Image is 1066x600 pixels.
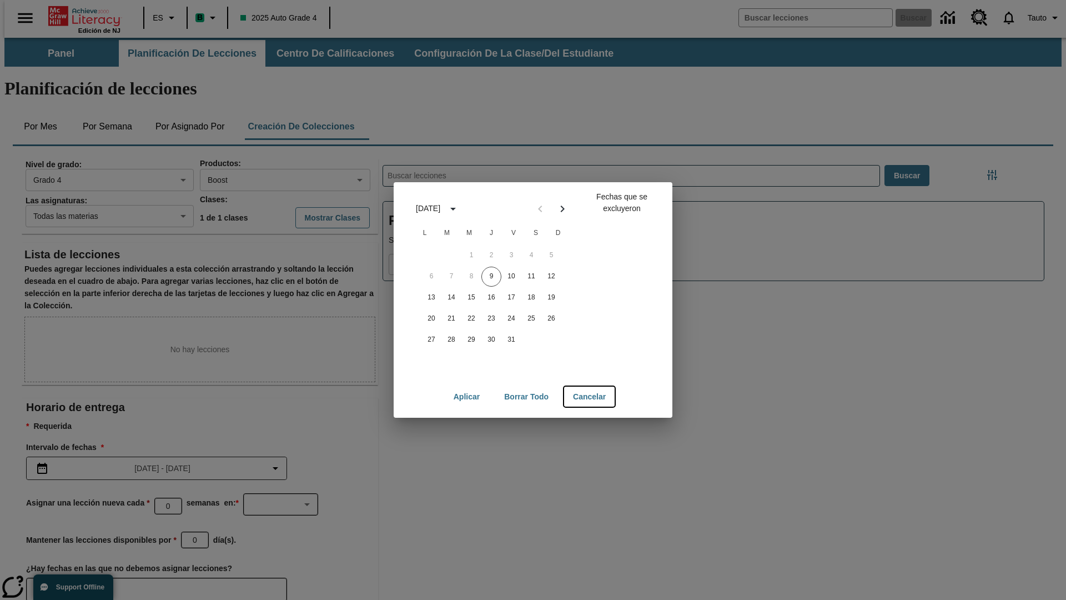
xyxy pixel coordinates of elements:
[441,330,461,350] button: 28
[521,288,541,308] button: 18
[521,309,541,329] button: 25
[501,267,521,287] button: 10
[421,330,441,350] button: 27
[551,198,574,220] button: Next month
[564,387,615,407] button: Cancelar
[541,288,561,308] button: 19
[461,330,481,350] button: 29
[541,309,561,329] button: 26
[461,288,481,308] button: 15
[481,309,501,329] button: 23
[504,222,524,244] span: viernes
[441,309,461,329] button: 21
[415,222,435,244] span: lunes
[459,222,479,244] span: miércoles
[421,309,441,329] button: 20
[421,288,441,308] button: 13
[541,267,561,287] button: 12
[416,203,440,214] div: [DATE]
[437,222,457,244] span: martes
[445,387,489,407] button: Aplicar
[501,330,521,350] button: 31
[548,222,568,244] span: domingo
[444,199,462,218] button: calendar view is open, switch to year view
[526,222,546,244] span: sábado
[441,288,461,308] button: 14
[461,309,481,329] button: 22
[481,288,501,308] button: 16
[495,387,557,407] button: Borrar todo
[501,309,521,329] button: 24
[481,330,501,350] button: 30
[501,288,521,308] button: 17
[521,267,541,287] button: 11
[481,267,501,287] button: 9
[481,222,501,244] span: jueves
[580,191,663,214] p: Fechas que se excluyeron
